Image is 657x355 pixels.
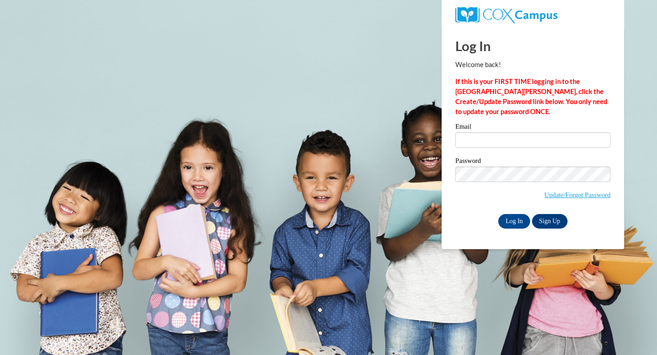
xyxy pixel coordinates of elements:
[455,123,610,132] label: Email
[455,37,610,55] h1: Log In
[455,7,610,23] a: COX Campus
[455,157,610,167] label: Password
[532,214,568,229] a: Sign Up
[498,214,530,229] input: Log In
[544,191,610,198] a: Update/Forgot Password
[455,60,610,70] p: Welcome back!
[455,78,607,115] strong: If this is your FIRST TIME logging in to the [GEOGRAPHIC_DATA][PERSON_NAME], click the Create/Upd...
[455,7,558,23] img: COX Campus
